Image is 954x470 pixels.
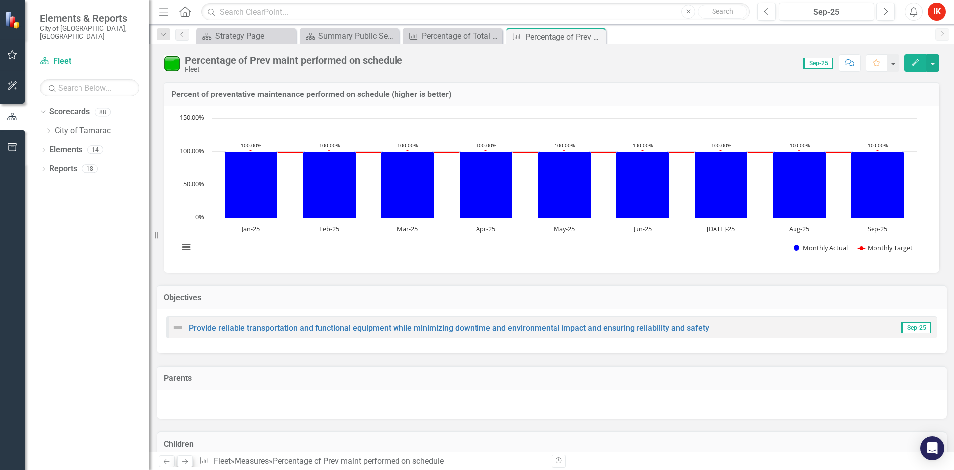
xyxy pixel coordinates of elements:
path: May-25, 100. Monthly Actual. [538,151,591,218]
div: Percentage of Prev maint performed on schedule [525,31,603,43]
div: 14 [87,146,103,154]
text: Jan-25 [241,224,260,233]
h3: Percent of preventative maintenance performed on schedule (higher is better) [171,90,932,99]
text: Mar-25 [397,224,418,233]
a: Strategy Page [199,30,293,42]
button: Show Monthly Actual [794,243,847,252]
span: Sep-25 [901,322,931,333]
path: Jul-25, 100. Monthly Actual. [695,151,748,218]
path: Jan-25, 99. Monthly Target. [249,150,253,154]
path: Jun-25, 100. Monthly Actual. [616,151,669,218]
text: May-25 [554,224,575,233]
div: 88 [95,108,111,116]
div: Percentage of Total Units Available Serviced In-House [422,30,500,42]
path: Apr-25, 99. Monthly Target. [484,150,488,154]
a: Scorecards [49,106,90,118]
span: Search [712,7,733,15]
img: Not Defined [172,322,184,334]
text: Aug-25 [789,224,809,233]
span: Elements & Reports [40,12,139,24]
a: Fleet [40,56,139,67]
text: 100.00% [633,142,653,149]
h3: Children [164,440,939,449]
path: May-25, 99. Monthly Target. [562,150,566,154]
img: ClearPoint Strategy [5,11,22,28]
div: » » [199,456,544,467]
path: Mar-25, 100. Monthly Actual. [381,151,434,218]
text: [DATE]-25 [707,224,735,233]
path: Sep-25, 100. Monthly Actual. [851,151,904,218]
text: 100.00% [241,142,261,149]
h3: Objectives [164,293,939,302]
text: 100.00% [319,142,340,149]
path: Feb-25, 100. Monthly Actual. [303,151,356,218]
a: Elements [49,144,82,156]
a: Fleet [214,456,231,466]
a: City of Tamarac [55,125,149,137]
div: Sep-25 [782,6,871,18]
div: Percentage of Prev maint performed on schedule [273,456,444,466]
path: Apr-25, 100. Monthly Actual. [460,151,513,218]
text: 100.00% [397,142,418,149]
text: 100.00% [180,146,204,155]
input: Search Below... [40,79,139,96]
button: Show Monthly Target [858,243,913,252]
a: Percentage of Total Units Available Serviced In-House [405,30,500,42]
div: Fleet [185,66,402,73]
svg: Interactive chart [174,113,922,263]
path: Aug-25, 100. Monthly Actual. [773,151,826,218]
button: IK [928,3,946,21]
div: Chart. Highcharts interactive chart. [174,113,929,263]
span: Sep-25 [803,58,833,69]
a: Reports [49,163,77,175]
input: Search ClearPoint... [201,3,750,21]
text: 100.00% [790,142,810,149]
text: 50.00% [183,179,204,188]
g: Monthly Target, series 2 of 2. Line with 9 data points. [249,150,880,154]
text: 0% [195,212,204,221]
div: 18 [82,165,98,173]
text: Jun-25 [633,224,652,233]
text: 100.00% [555,142,575,149]
text: 150.00% [180,113,204,122]
a: Measures [235,456,269,466]
img: Meets or exceeds target [164,55,180,71]
text: Feb-25 [319,224,339,233]
h3: Parents [164,374,939,383]
path: Jan-25, 100. Monthly Actual. [225,151,278,218]
a: Summary Public Services/Fleet Management (5080) [302,30,397,42]
button: View chart menu, Chart [179,240,193,254]
text: Apr-25 [476,224,495,233]
text: 100.00% [711,142,731,149]
button: Sep-25 [779,3,874,21]
text: 100.00% [476,142,496,149]
a: Provide reliable transportation and functional equipment while minimizing downtime and environmen... [189,323,709,333]
text: Sep-25 [868,224,887,233]
div: Open Intercom Messenger [920,436,944,460]
text: 100.00% [868,142,888,149]
div: Strategy Page [215,30,293,42]
path: Jun-25, 99. Monthly Target. [641,150,645,154]
div: Summary Public Services/Fleet Management (5080) [318,30,397,42]
button: Search [698,5,747,19]
g: Monthly Actual, series 1 of 2. Bar series with 9 bars. [225,151,904,218]
div: Percentage of Prev maint performed on schedule [185,55,402,66]
small: City of [GEOGRAPHIC_DATA], [GEOGRAPHIC_DATA] [40,24,139,41]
